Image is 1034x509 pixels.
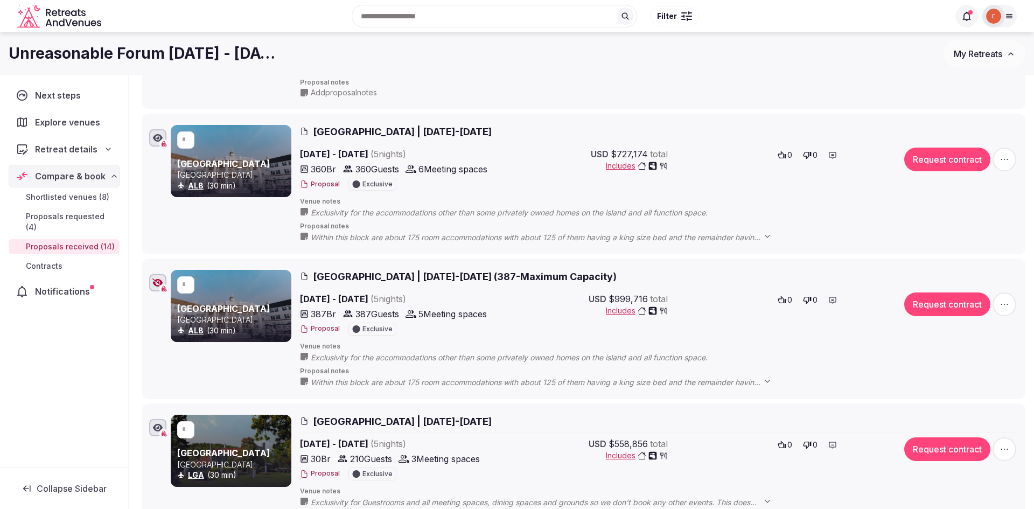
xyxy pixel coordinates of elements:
div: (30 min) [177,470,289,480]
button: Proposal [300,469,340,478]
p: [GEOGRAPHIC_DATA] [177,315,289,325]
button: Proposal [300,180,340,189]
span: Exclusive [362,471,393,477]
button: Includes [606,305,668,316]
span: Exclusive [362,181,393,187]
span: [GEOGRAPHIC_DATA] | [DATE]-[DATE] (387-Maximum Capacity) [313,270,617,283]
span: Within this block are about 175 room accommodations with about 125 of them having a king size bed... [311,377,783,388]
span: $727,174 [611,148,648,161]
button: 0 [800,148,821,163]
a: ALB [188,326,204,335]
span: USD [589,292,606,305]
span: Within this block are about 175 room accommodations with about 125 of them having a king size bed... [311,232,783,243]
a: Proposals received (14) [9,239,120,254]
span: 0 [813,295,818,305]
span: 387 Br [311,308,336,320]
span: Venue notes [300,487,1018,496]
button: Includes [606,161,668,171]
span: 0 [787,440,792,450]
a: LGA [188,470,204,479]
a: [GEOGRAPHIC_DATA] [177,158,270,169]
button: Collapse Sidebar [9,477,120,500]
span: 30 Br [311,452,331,465]
span: ( 5 night s ) [371,149,406,159]
span: Exclusivity for the accommodations other than some privately owned homes on the island and all fu... [311,207,729,218]
span: Collapse Sidebar [37,483,107,494]
button: 0 [800,437,821,452]
svg: Retreats and Venues company logo [17,4,103,29]
span: [DATE] - [DATE] [300,292,490,305]
a: ALB [188,181,204,190]
button: 0 [800,292,821,308]
span: 0 [813,440,818,450]
button: My Retreats [944,40,1025,67]
span: 360 Br [311,163,336,176]
a: Next steps [9,84,120,107]
span: Filter [657,11,677,22]
span: [GEOGRAPHIC_DATA] | [DATE]-[DATE] [313,415,492,428]
span: Proposals received (14) [26,241,115,252]
span: Notifications [35,285,94,298]
button: 0 [774,437,795,452]
button: Filter [650,6,699,26]
span: Add proposal notes [311,87,377,98]
span: total [650,292,668,305]
a: Contracts [9,259,120,274]
span: 6 Meeting spaces [418,163,487,176]
button: Request contract [904,437,990,461]
span: Shortlisted venues (8) [26,192,109,203]
p: [GEOGRAPHIC_DATA] [177,459,289,470]
span: ( 5 night s ) [371,438,406,449]
span: Exclusivity for Guestrooms and all meeting spaces, dining spaces and grounds so we don’t book any... [311,497,783,508]
button: 0 [774,292,795,308]
img: Catalina [986,9,1001,24]
div: (30 min) [177,180,289,191]
span: $558,856 [609,437,648,450]
span: 0 [813,150,818,161]
span: 0 [787,295,792,305]
button: Includes [606,450,668,461]
span: Compare & book [35,170,106,183]
span: $999,716 [609,292,648,305]
span: Next steps [35,89,85,102]
div: (30 min) [177,325,289,336]
span: ( 5 night s ) [371,294,406,304]
a: [GEOGRAPHIC_DATA] [177,303,270,314]
span: 387 Guests [355,308,399,320]
span: total [650,148,668,161]
span: 3 Meeting spaces [411,452,480,465]
button: 0 [774,148,795,163]
a: Proposals requested (4) [9,209,120,235]
span: Retreat details [35,143,97,156]
button: Request contract [904,148,990,171]
span: Proposals requested (4) [26,211,115,233]
span: Proposal notes [300,222,1018,231]
a: [GEOGRAPHIC_DATA] [177,448,270,458]
span: total [650,437,668,450]
span: Proposal notes [300,367,1018,376]
span: Venue notes [300,342,1018,351]
a: Shortlisted venues (8) [9,190,120,205]
span: Exclusivity for the accommodations other than some privately owned homes on the island and all fu... [311,352,729,363]
span: My Retreats [954,48,1002,59]
p: [GEOGRAPHIC_DATA] [177,170,289,180]
span: 360 Guests [355,163,399,176]
span: [DATE] - [DATE] [300,437,490,450]
a: Explore venues [9,111,120,134]
span: [DATE] - [DATE] [300,148,490,161]
h1: Unreasonable Forum [DATE] - [DATE] [9,43,284,64]
span: 210 Guests [350,452,392,465]
span: Explore venues [35,116,104,129]
span: USD [589,437,606,450]
span: 5 Meeting spaces [418,308,487,320]
span: Proposal notes [300,78,1018,87]
span: [GEOGRAPHIC_DATA] | [DATE]-[DATE] [313,125,492,138]
span: Contracts [26,261,62,271]
a: Visit the homepage [17,4,103,29]
span: USD [591,148,609,161]
a: Notifications [9,280,120,303]
span: Exclusive [362,326,393,332]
